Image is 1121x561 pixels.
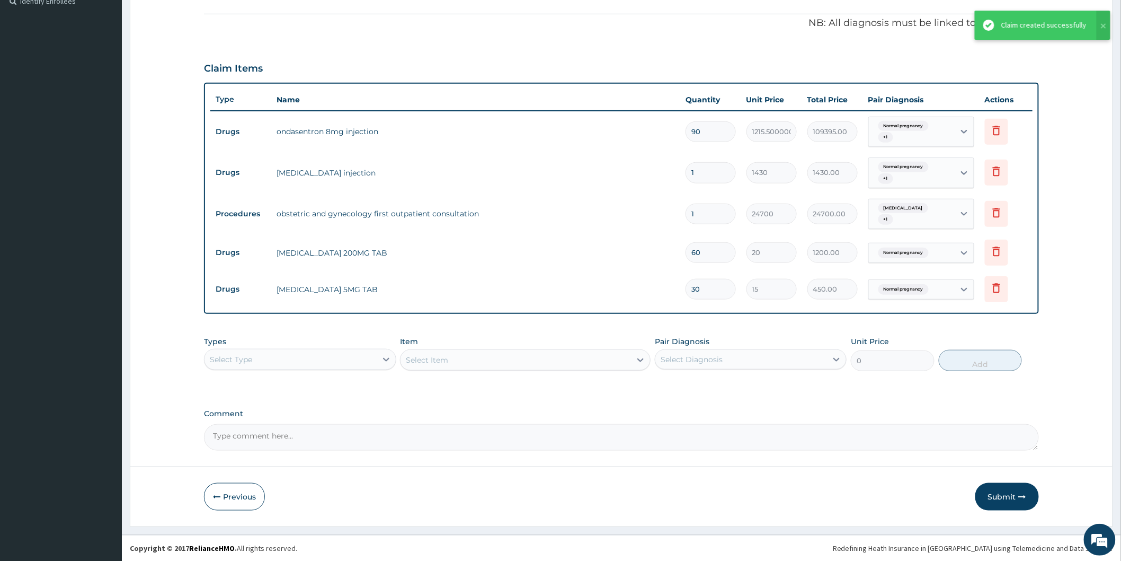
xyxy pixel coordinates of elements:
div: Chat with us now [55,59,178,73]
h3: Claim Items [204,63,263,75]
label: Pair Diagnosis [655,336,709,347]
span: Normal pregnancy [878,162,929,172]
label: Types [204,337,226,346]
td: [MEDICAL_DATA] 200MG TAB [271,242,680,264]
label: Comment [204,409,1039,418]
td: Drugs [210,163,271,182]
th: Actions [980,89,1033,110]
span: Normal pregnancy [878,121,929,132]
th: Name [271,89,680,110]
div: Minimize live chat window [174,5,199,31]
td: Drugs [210,279,271,299]
td: obstetric and gynecology first outpatient consultation [271,203,680,224]
p: NB: All diagnosis must be linked to a claim item [204,16,1039,30]
th: Unit Price [741,89,802,110]
span: + 1 [878,132,893,143]
td: Procedures [210,204,271,224]
span: + 1 [878,214,893,225]
label: Unit Price [851,336,889,347]
th: Total Price [802,89,863,110]
a: RelianceHMO [189,544,235,554]
div: Redefining Heath Insurance in [GEOGRAPHIC_DATA] using Telemedicine and Data Science! [833,544,1113,554]
span: Normal pregnancy [878,284,929,295]
div: Select Type [210,354,252,365]
td: ondasentron 8mg injection [271,121,680,142]
th: Quantity [680,89,741,110]
td: [MEDICAL_DATA] injection [271,162,680,183]
span: + 1 [878,173,893,184]
span: [MEDICAL_DATA] [878,203,928,214]
textarea: Type your message and hit 'Enter' [5,290,202,327]
img: d_794563401_company_1708531726252_794563401 [20,53,43,80]
th: Pair Diagnosis [863,89,980,110]
th: Type [210,90,271,109]
button: Previous [204,483,265,511]
td: [MEDICAL_DATA] 5MG TAB [271,279,680,300]
label: Item [400,336,418,347]
button: Submit [975,483,1039,511]
span: We're online! [61,134,146,241]
div: Claim created successfully [1001,20,1087,31]
td: Drugs [210,243,271,262]
div: Select Diagnosis [661,354,723,365]
td: Drugs [210,122,271,142]
button: Add [939,350,1022,371]
span: Normal pregnancy [878,248,929,258]
strong: Copyright © 2017 . [130,544,237,554]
